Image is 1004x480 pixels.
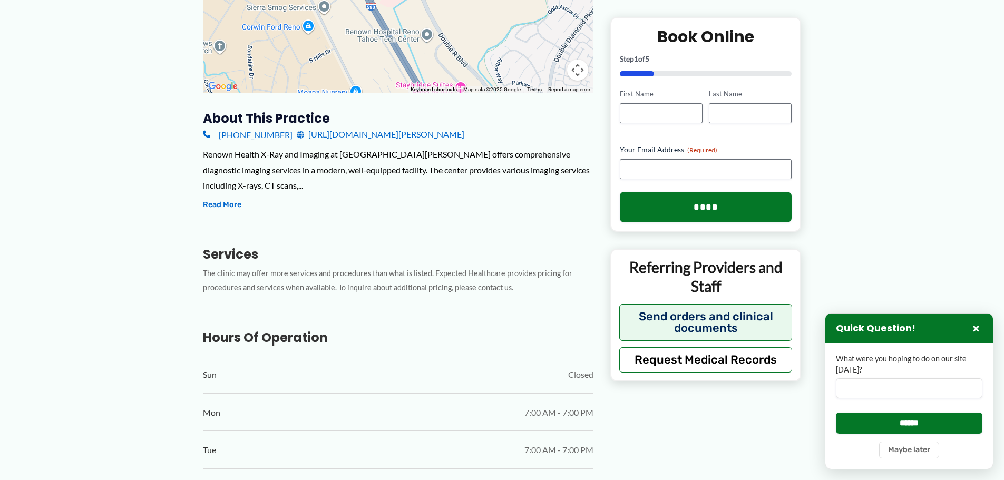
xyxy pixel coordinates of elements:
[524,405,593,420] span: 7:00 AM - 7:00 PM
[836,322,915,335] h3: Quick Question!
[203,146,593,193] div: Renown Health X-Ray and Imaging at [GEOGRAPHIC_DATA][PERSON_NAME] offers comprehensive diagnostic...
[297,126,464,142] a: [URL][DOMAIN_NAME][PERSON_NAME]
[203,199,241,211] button: Read More
[709,89,792,99] label: Last Name
[203,267,593,295] p: The clinic may offer more services and procedures than what is listed. Expected Healthcare provid...
[567,60,588,81] button: Map camera controls
[203,442,216,458] span: Tue
[203,110,593,126] h3: About this practice
[879,442,939,458] button: Maybe later
[206,80,240,93] img: Google
[619,303,793,340] button: Send orders and clinical documents
[203,329,593,346] h3: Hours of Operation
[836,354,982,375] label: What were you hoping to do on our site [DATE]?
[645,54,649,63] span: 5
[206,80,240,93] a: Open this area in Google Maps (opens a new window)
[619,347,793,372] button: Request Medical Records
[619,258,793,296] p: Referring Providers and Staff
[203,367,217,383] span: Sun
[634,54,638,63] span: 1
[527,86,542,92] a: Terms (opens in new tab)
[687,146,717,154] span: (Required)
[203,405,220,420] span: Mon
[568,367,593,383] span: Closed
[620,55,792,63] p: Step of
[463,86,521,92] span: Map data ©2025 Google
[411,86,457,93] button: Keyboard shortcuts
[203,246,593,262] h3: Services
[620,26,792,47] h2: Book Online
[524,442,593,458] span: 7:00 AM - 7:00 PM
[970,322,982,335] button: Close
[548,86,590,92] a: Report a map error
[620,89,703,99] label: First Name
[620,144,792,155] label: Your Email Address
[203,126,293,142] a: [PHONE_NUMBER]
